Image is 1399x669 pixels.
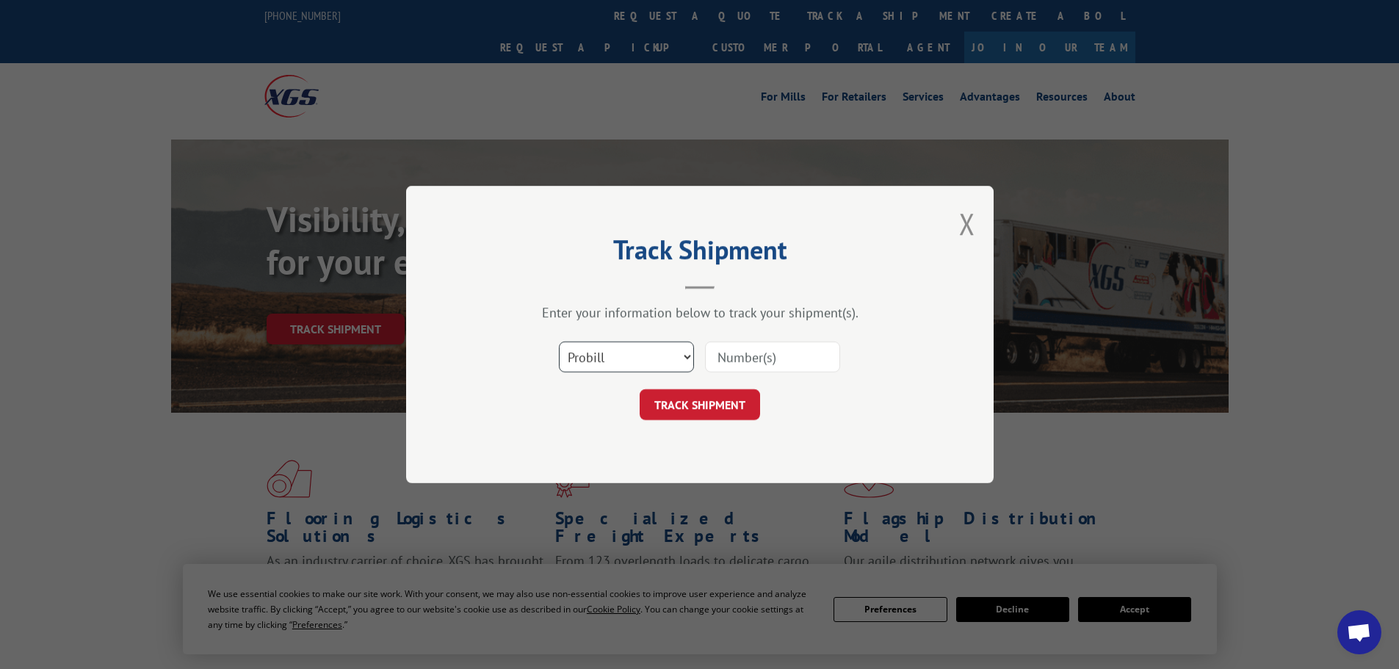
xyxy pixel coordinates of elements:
[640,389,760,420] button: TRACK SHIPMENT
[1337,610,1381,654] div: Open chat
[959,204,975,243] button: Close modal
[480,304,920,321] div: Enter your information below to track your shipment(s).
[705,341,840,372] input: Number(s)
[480,239,920,267] h2: Track Shipment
